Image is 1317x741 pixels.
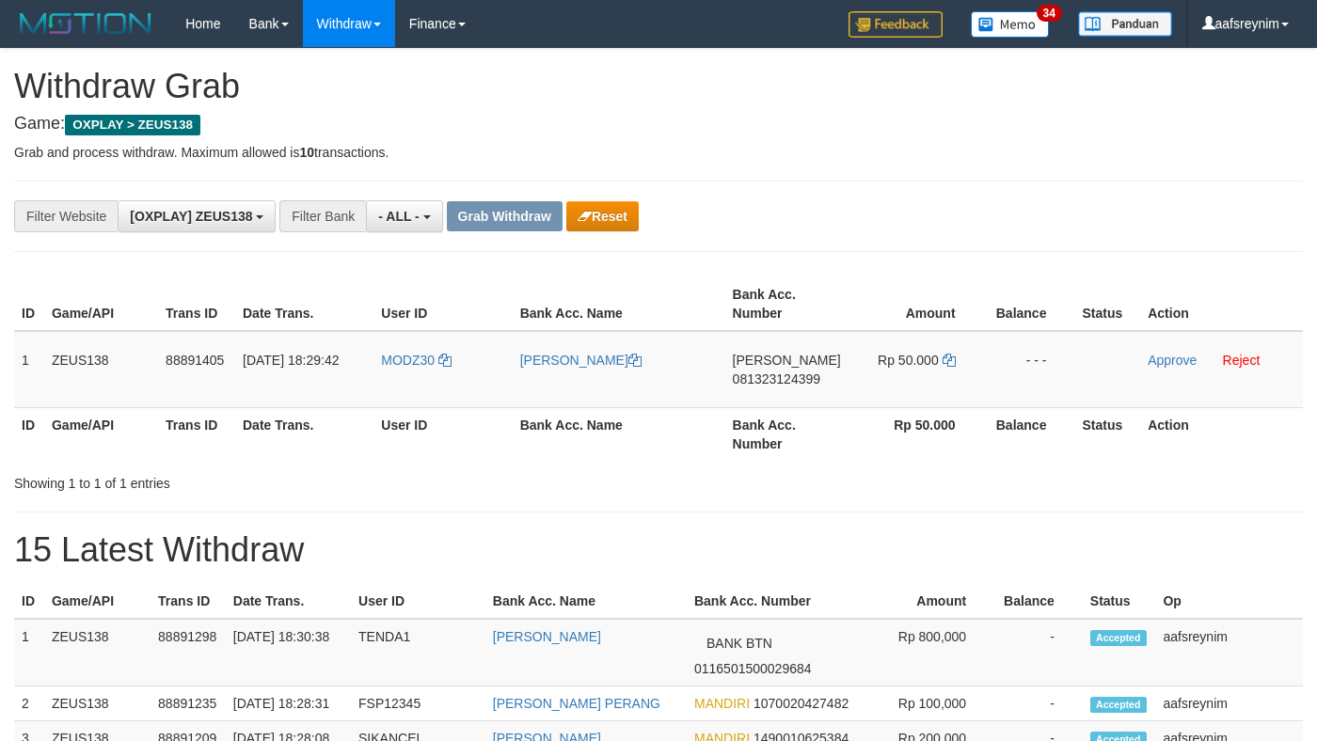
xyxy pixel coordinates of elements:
span: [DATE] 18:29:42 [243,353,339,368]
th: Bank Acc. Number [687,584,867,619]
div: Filter Website [14,200,118,232]
td: 1 [14,619,44,686]
a: Copy 50000 to clipboard [943,353,956,368]
th: Game/API [44,584,151,619]
th: Status [1074,407,1140,461]
td: aafsreynim [1155,619,1303,686]
a: Reject [1223,353,1261,368]
button: Reset [566,201,639,231]
a: [PERSON_NAME] PERANG [493,696,660,711]
td: - [994,619,1083,686]
th: Amount [849,277,984,331]
th: Trans ID [158,277,235,331]
th: User ID [351,584,485,619]
th: Balance [984,277,1075,331]
th: Action [1140,277,1303,331]
th: Bank Acc. Name [485,584,687,619]
span: - ALL - [378,209,420,224]
span: Rp 50.000 [878,353,939,368]
span: OXPLAY > ZEUS138 [65,115,200,135]
td: ZEUS138 [44,331,158,408]
th: Trans ID [158,407,235,461]
th: Balance [994,584,1083,619]
th: Trans ID [151,584,226,619]
a: Approve [1148,353,1197,368]
td: [DATE] 18:30:38 [226,619,351,686]
td: - - - [984,331,1075,408]
span: [PERSON_NAME] [733,353,841,368]
td: aafsreynim [1155,686,1303,721]
th: User ID [373,277,512,331]
td: 88891235 [151,686,226,721]
span: MANDIRI [694,696,750,711]
th: Bank Acc. Number [725,277,849,331]
td: TENDA1 [351,619,485,686]
td: 88891298 [151,619,226,686]
span: Copy 081323124399 to clipboard [733,371,820,386]
h1: Withdraw Grab [14,68,1303,105]
td: [DATE] 18:28:31 [226,686,351,721]
th: Game/API [44,277,158,331]
h4: Game: [14,115,1303,134]
h1: 15 Latest Withdraw [14,531,1303,569]
span: Copy 1070020427482 to clipboard [754,696,849,711]
div: Showing 1 to 1 of 1 entries [14,466,534,493]
td: - [994,686,1083,721]
th: ID [14,584,44,619]
button: [OXPLAY] ZEUS138 [118,200,276,232]
img: panduan.png [1078,11,1172,37]
th: ID [14,407,44,461]
th: Date Trans. [235,407,373,461]
td: 2 [14,686,44,721]
th: Bank Acc. Name [513,407,725,461]
span: Accepted [1090,697,1147,713]
span: Accepted [1090,630,1147,646]
a: [PERSON_NAME] [520,353,642,368]
th: Date Trans. [235,277,373,331]
td: 1 [14,331,44,408]
button: Grab Withdraw [447,201,563,231]
p: Grab and process withdraw. Maximum allowed is transactions. [14,143,1303,162]
th: Bank Acc. Name [513,277,725,331]
span: [OXPLAY] ZEUS138 [130,209,252,224]
td: Rp 100,000 [867,686,994,721]
th: Action [1140,407,1303,461]
div: Filter Bank [279,200,366,232]
td: Rp 800,000 [867,619,994,686]
th: Amount [867,584,994,619]
th: Rp 50.000 [849,407,984,461]
th: Status [1083,584,1156,619]
span: 34 [1037,5,1062,22]
a: MODZ30 [381,353,452,368]
th: Bank Acc. Number [725,407,849,461]
span: BANK BTN [694,627,785,659]
th: Balance [984,407,1075,461]
span: Copy 0116501500029684 to clipboard [694,661,812,676]
td: ZEUS138 [44,619,151,686]
img: Button%20Memo.svg [971,11,1050,38]
th: Game/API [44,407,158,461]
a: [PERSON_NAME] [493,629,601,644]
td: FSP12345 [351,686,485,721]
th: Status [1074,277,1140,331]
img: MOTION_logo.png [14,9,157,38]
th: Op [1155,584,1303,619]
td: ZEUS138 [44,686,151,721]
span: 88891405 [166,353,224,368]
strong: 10 [299,145,314,160]
button: - ALL - [366,200,442,232]
span: MODZ30 [381,353,435,368]
th: Date Trans. [226,584,351,619]
th: ID [14,277,44,331]
th: User ID [373,407,512,461]
img: Feedback.jpg [849,11,943,38]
